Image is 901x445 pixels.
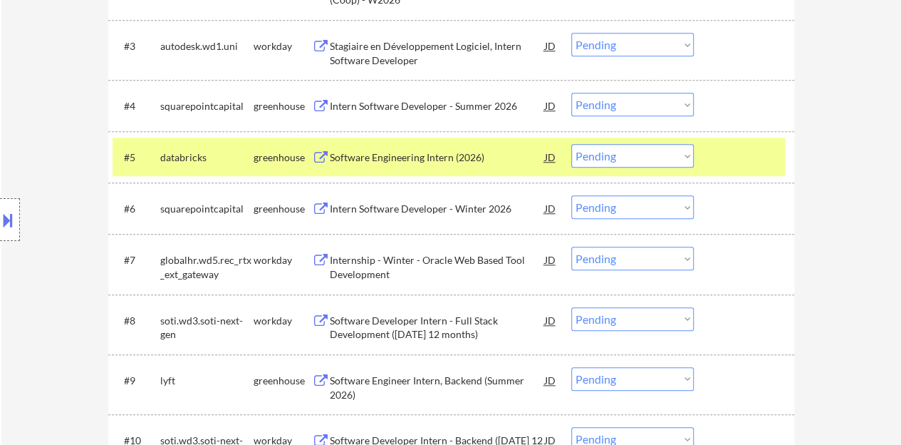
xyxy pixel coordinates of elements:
div: greenhouse [254,202,312,216]
div: Software Engineer Intern, Backend (Summer 2026) [330,374,545,401]
div: workday [254,314,312,328]
div: Stagiaire en Développement Logiciel, Intern Software Developer [330,39,545,67]
div: JD [543,33,558,58]
div: Intern Software Developer - Summer 2026 [330,99,545,113]
div: lyft [160,374,254,388]
div: workday [254,39,312,53]
div: JD [543,247,558,272]
div: JD [543,307,558,333]
div: greenhouse [254,374,312,388]
div: JD [543,195,558,221]
div: Internship - Winter - Oracle Web Based Tool Development [330,253,545,281]
div: JD [543,367,558,393]
div: greenhouse [254,99,312,113]
div: autodesk.wd1.uni [160,39,254,53]
div: workday [254,253,312,267]
div: JD [543,144,558,170]
div: Software Developer Intern - Full Stack Development ([DATE] 12 months) [330,314,545,342]
div: #9 [124,374,149,388]
div: Software Engineering Intern (2026) [330,150,545,165]
div: greenhouse [254,150,312,165]
div: Intern Software Developer - Winter 2026 [330,202,545,216]
div: #3 [124,39,149,53]
div: JD [543,93,558,118]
